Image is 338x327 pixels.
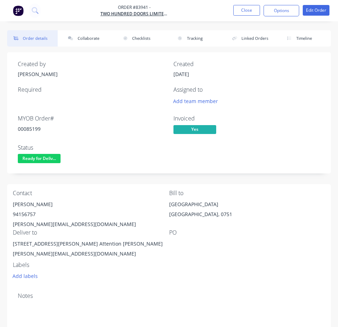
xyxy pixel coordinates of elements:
span: [DATE] [173,71,189,77]
div: [STREET_ADDRESS][PERSON_NAME] Attention [PERSON_NAME] [PERSON_NAME][EMAIL_ADDRESS][DOMAIN_NAME] [13,239,169,262]
button: Collaborate [62,30,113,47]
div: [GEOGRAPHIC_DATA][GEOGRAPHIC_DATA], 0751 [169,199,326,222]
span: Yes [173,125,216,134]
button: Tracking [171,30,222,47]
div: Contact [13,190,169,197]
div: [STREET_ADDRESS][PERSON_NAME] Attention [PERSON_NAME] [PERSON_NAME][EMAIL_ADDRESS][DOMAIN_NAME] [13,239,169,259]
a: Two Hundred Doors Limited (Skin Health Experts) [100,11,168,17]
div: [PERSON_NAME] [18,70,165,78]
div: [PERSON_NAME]94156757[PERSON_NAME][EMAIL_ADDRESS][DOMAIN_NAME] [13,199,169,229]
button: Linked Orders [226,30,276,47]
div: Notes [18,293,320,299]
div: Created by [18,61,165,68]
span: Ready for Deliv... [18,154,61,163]
button: Timeline [281,30,331,47]
button: Add team member [173,96,222,106]
div: Deliver to [13,229,169,236]
button: Close [233,5,260,16]
div: Status [18,144,165,151]
div: [GEOGRAPHIC_DATA], 0751 [169,209,326,219]
div: Assigned to [173,86,321,93]
button: Order details [7,30,58,47]
img: Factory [13,5,24,16]
button: Edit Order [303,5,329,16]
div: Created [173,61,321,68]
div: [GEOGRAPHIC_DATA] [169,199,326,209]
button: Add team member [169,96,222,106]
div: Bill to [169,190,326,197]
div: 94156757 [13,209,169,219]
div: [PERSON_NAME] [13,199,169,209]
div: MYOB Order # [18,115,165,122]
span: Order #83941 - [100,4,168,11]
div: [PERSON_NAME][EMAIL_ADDRESS][DOMAIN_NAME] [13,219,169,229]
button: Ready for Deliv... [18,154,61,165]
div: 00085199 [18,125,165,133]
div: Labels [13,262,169,268]
button: Options [264,5,299,16]
div: Invoiced [173,115,321,122]
div: PO [169,229,326,236]
button: Add labels [9,271,42,281]
button: Checklists [116,30,167,47]
div: Required [18,86,165,93]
